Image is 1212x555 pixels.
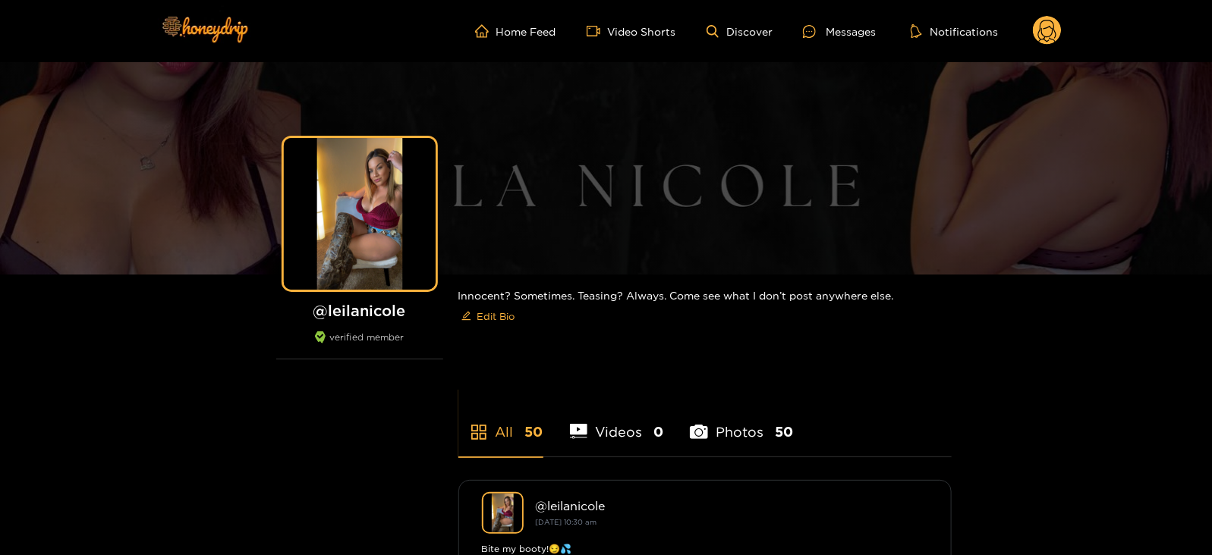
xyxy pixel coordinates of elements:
li: Photos [690,388,793,456]
span: appstore [470,423,488,441]
div: Messages [803,23,876,40]
a: Discover [707,25,773,38]
div: Innocent? Sometimes. Teasing? Always. Come see what I don’t post anywhere else. [458,274,952,340]
span: video-camera [587,24,608,38]
span: 50 [525,422,543,441]
div: @ leilanicole [536,499,928,513]
li: Videos [570,388,664,456]
span: home [475,24,496,38]
img: leilanicole [482,492,524,534]
span: 0 [653,422,663,441]
a: Video Shorts [587,24,676,38]
span: Edit Bio [477,309,515,324]
h1: @ leilanicole [276,301,443,320]
button: editEdit Bio [458,304,518,328]
span: 50 [775,422,793,441]
button: Notifications [906,24,1003,39]
div: verified member [276,331,443,359]
a: Home Feed [475,24,556,38]
span: edit [461,311,471,322]
li: All [458,388,543,456]
small: [DATE] 10:30 am [536,518,597,526]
